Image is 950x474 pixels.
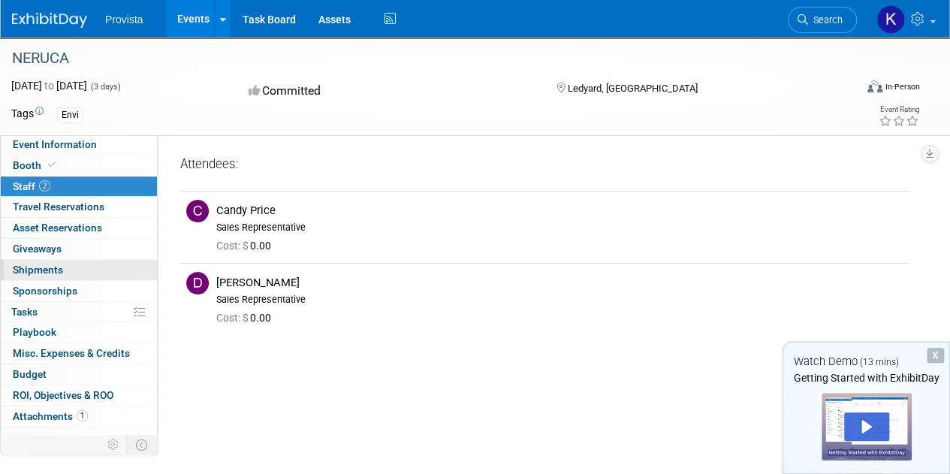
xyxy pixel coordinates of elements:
[885,81,920,92] div: In-Person
[1,177,157,197] a: Staff2
[13,264,63,276] span: Shipments
[7,45,843,72] div: NERUCA
[13,222,102,234] span: Asset Reservations
[879,106,919,113] div: Event Rating
[844,412,889,441] div: Play
[1,322,157,343] a: Playbook
[244,78,532,104] div: Committed
[783,354,949,370] div: Watch Demo
[13,243,62,255] span: Giveaways
[1,406,157,427] a: Attachments1
[127,435,158,454] td: Toggle Event Tabs
[1,218,157,238] a: Asset Reservations
[216,222,903,234] div: Sales Representative
[13,285,77,297] span: Sponsorships
[216,276,903,290] div: [PERSON_NAME]
[860,357,899,367] span: (13 mins)
[808,14,843,26] span: Search
[10,431,34,443] span: more
[216,240,250,252] span: Cost: $
[787,78,920,101] div: Event Format
[13,326,56,338] span: Playbook
[876,5,905,34] img: Kyle Walter
[77,410,88,421] span: 1
[13,368,47,380] span: Budget
[1,155,157,176] a: Booth
[13,347,130,359] span: Misc. Expenses & Credits
[13,389,113,401] span: ROI, Objectives & ROO
[11,80,87,92] span: [DATE] [DATE]
[1,260,157,280] a: Shipments
[13,410,88,422] span: Attachments
[927,348,944,363] div: Dismiss
[89,82,121,92] span: (3 days)
[216,312,277,324] span: 0.00
[42,80,56,92] span: to
[216,204,903,218] div: Candy Price
[1,427,157,448] a: more
[788,7,857,33] a: Search
[48,161,56,169] i: Booth reservation complete
[39,180,50,192] span: 2
[105,14,143,26] span: Provista
[13,159,59,171] span: Booth
[216,240,277,252] span: 0.00
[867,80,882,92] img: Format-Inperson.png
[186,200,209,222] img: C.jpg
[13,201,104,213] span: Travel Reservations
[186,272,209,294] img: D.jpg
[1,343,157,364] a: Misc. Expenses & Credits
[1,281,157,301] a: Sponsorships
[783,370,949,385] div: Getting Started with ExhibitDay
[567,83,697,94] span: Ledyard, [GEOGRAPHIC_DATA]
[216,294,903,306] div: Sales Representative
[180,155,909,175] div: Attendees:
[1,385,157,406] a: ROI, Objectives & ROO
[1,239,157,259] a: Giveaways
[13,180,50,192] span: Staff
[1,134,157,155] a: Event Information
[11,106,44,123] td: Tags
[57,107,83,123] div: Envi
[1,197,157,217] a: Travel Reservations
[11,306,38,318] span: Tasks
[101,435,127,454] td: Personalize Event Tab Strip
[13,138,97,150] span: Event Information
[12,13,87,28] img: ExhibitDay
[1,364,157,385] a: Budget
[216,312,250,324] span: Cost: $
[1,302,157,322] a: Tasks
